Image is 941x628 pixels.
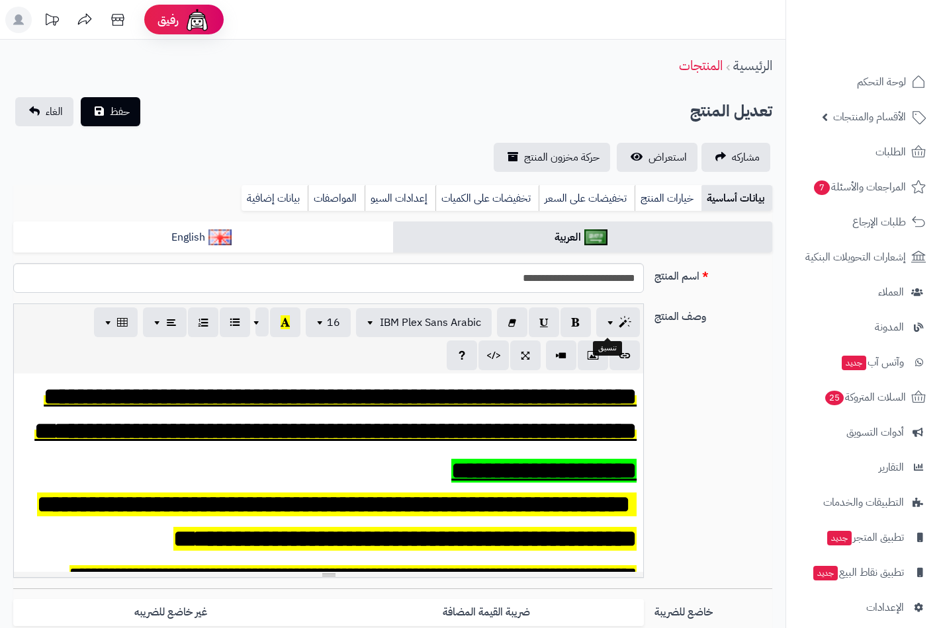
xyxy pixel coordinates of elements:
a: المدونة [794,311,933,343]
span: جديد [827,531,852,545]
a: العملاء [794,276,933,308]
a: إشعارات التحويلات البنكية [794,241,933,273]
a: تحديثات المنصة [35,7,68,36]
a: إعدادات السيو [365,185,435,212]
span: إشعارات التحويلات البنكية [805,248,906,266]
a: وآتس آبجديد [794,346,933,378]
span: التطبيقات والخدمات [823,493,904,512]
img: English [208,229,232,245]
a: خيارات المنتج [635,185,701,212]
h2: تعديل المنتج [690,98,772,125]
span: مشاركه [732,149,760,165]
img: العربية [584,229,607,245]
span: الأقسام والمنتجات [833,108,906,126]
a: بيانات إضافية [242,185,308,212]
a: مشاركه [701,143,770,172]
span: استعراض [649,149,687,165]
img: ai-face.png [184,7,210,33]
span: 16 [327,315,340,331]
label: ضريبة القيمة المضافة [329,599,645,626]
a: التطبيقات والخدمات [794,487,933,518]
span: وآتس آب [840,353,904,372]
a: English [13,221,393,254]
span: 7 [814,180,830,195]
span: الطلبات [875,143,906,161]
label: اسم المنتج [649,263,778,284]
span: جديد [813,566,838,580]
span: العملاء [878,283,904,301]
a: العربية [393,221,773,254]
span: السلات المتروكة [824,388,906,407]
button: حفظ [81,97,140,126]
span: رفيق [157,12,179,28]
span: حركة مخزون المنتج [524,149,600,165]
span: الإعدادات [866,598,904,617]
a: الطلبات [794,136,933,168]
span: التقارير [879,458,904,477]
a: المراجعات والأسئلة7 [794,171,933,203]
span: IBM Plex Sans Arabic [380,315,481,331]
a: المنتجات [679,56,723,75]
label: خاضع للضريبة [649,599,778,620]
a: تخفيضات على الكميات [435,185,539,212]
label: غير خاضع للضريبه [13,599,329,626]
a: الإعدادات [794,592,933,623]
span: الغاء [46,104,63,120]
a: تخفيضات على السعر [539,185,635,212]
div: تنسيق [593,341,622,356]
a: تطبيق المتجرجديد [794,522,933,553]
span: أدوات التسويق [846,423,904,442]
a: الرئيسية [733,56,772,75]
a: طلبات الإرجاع [794,206,933,238]
span: لوحة التحكم [857,73,906,91]
a: المواصفات [308,185,365,212]
img: logo-2.png [851,36,928,63]
a: الغاء [15,97,73,126]
a: لوحة التحكم [794,66,933,98]
a: تطبيق نقاط البيعجديد [794,557,933,588]
a: التقارير [794,451,933,483]
span: جديد [842,356,866,370]
span: تطبيق نقاط البيع [812,563,904,582]
button: 16 [306,308,351,337]
span: 25 [825,391,844,405]
button: IBM Plex Sans Arabic [356,308,492,337]
span: حفظ [110,104,130,120]
span: المدونة [875,318,904,336]
a: السلات المتروكة25 [794,381,933,413]
a: بيانات أساسية [701,185,772,212]
span: طلبات الإرجاع [852,213,906,231]
span: تطبيق المتجر [826,528,904,547]
label: وصف المنتج [649,303,778,325]
span: المراجعات والأسئلة [813,178,906,196]
a: أدوات التسويق [794,416,933,448]
a: حركة مخزون المنتج [494,143,610,172]
a: استعراض [617,143,697,172]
